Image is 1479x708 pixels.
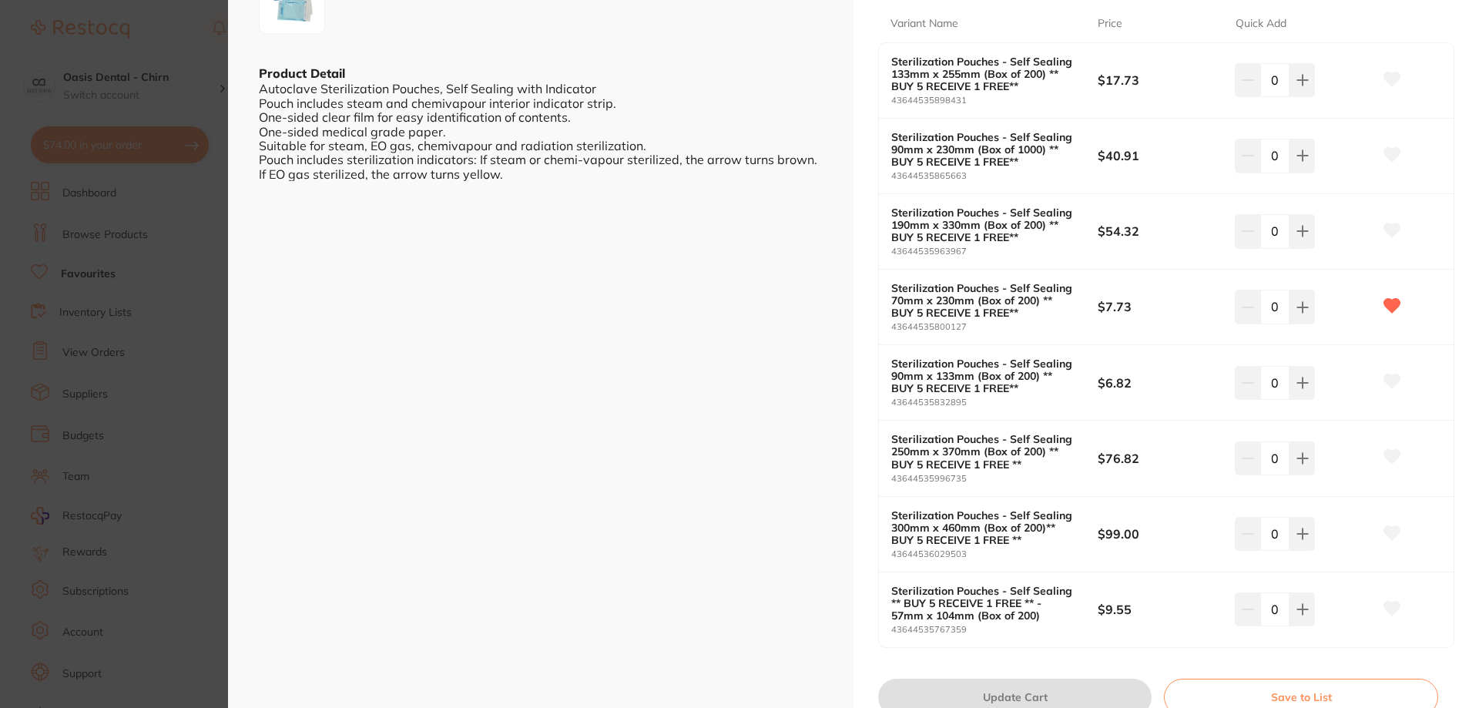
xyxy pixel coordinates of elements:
b: $54.32 [1098,223,1222,240]
p: Price [1098,16,1122,32]
b: Product Detail [259,65,345,81]
b: $99.00 [1098,525,1222,542]
small: 43644536029503 [891,549,1098,559]
small: 43644535963967 [891,247,1098,257]
p: Quick Add [1236,16,1286,32]
b: $40.91 [1098,147,1222,164]
small: 43644535832895 [891,398,1098,408]
b: $76.82 [1098,450,1222,467]
b: Sterilization Pouches - Self Sealing 90mm x 230mm (Box of 1000) ** BUY 5 RECEIVE 1 FREE** [891,131,1077,168]
small: 43644535996735 [891,474,1098,484]
b: $6.82 [1098,374,1222,391]
p: Variant Name [890,16,958,32]
b: Sterilization Pouches - Self Sealing 190mm x 330mm (Box of 200) ** BUY 5 RECEIVE 1 FREE** [891,206,1077,243]
b: Sterilization Pouches - Self Sealing 133mm x 255mm (Box of 200) ** BUY 5 RECEIVE 1 FREE** [891,55,1077,92]
b: $9.55 [1098,601,1222,618]
b: Sterilization Pouches - Self Sealing 70mm x 230mm (Box of 200) ** BUY 5 RECEIVE 1 FREE** [891,282,1077,319]
b: Sterilization Pouches - Self Sealing 300mm x 460mm (Box of 200)** BUY 5 RECEIVE 1 FREE ** [891,509,1077,546]
small: 43644535898431 [891,96,1098,106]
b: Sterilization Pouches - Self Sealing 90mm x 133mm (Box of 200) ** BUY 5 RECEIVE 1 FREE** [891,357,1077,394]
b: $7.73 [1098,298,1222,315]
small: 43644535865663 [891,171,1098,181]
b: $17.73 [1098,72,1222,89]
small: 43644535767359 [891,625,1098,635]
div: Autoclave Sterilization Pouches, Self Sealing with Indicator Pouch includes steam and chemivapour... [259,82,823,181]
b: Sterilization Pouches - Self Sealing 250mm x 370mm (Box of 200) ** BUY 5 RECEIVE 1 FREE ** [891,433,1077,470]
small: 43644535800127 [891,322,1098,332]
b: Sterilization Pouches - Self Sealing ** BUY 5 RECEIVE 1 FREE ** - 57mm x 104mm (Box of 200) [891,585,1077,622]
